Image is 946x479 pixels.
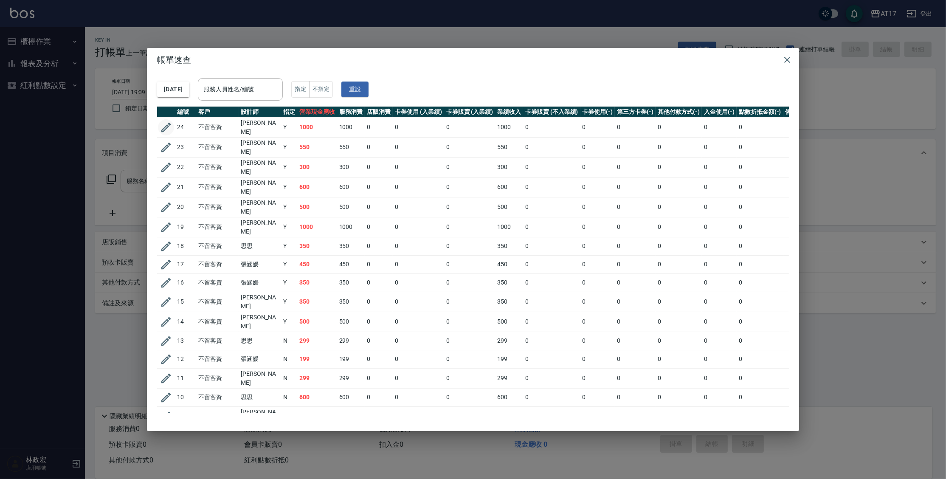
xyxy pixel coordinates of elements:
td: 0 [365,255,393,273]
td: 0 [580,117,615,137]
td: 350 [297,273,337,292]
td: 0 [365,137,393,157]
td: 0 [523,350,580,368]
td: 600 [495,388,523,406]
td: 500 [495,406,523,426]
td: [PERSON_NAME] [239,406,281,426]
td: 350 [297,292,337,312]
th: 店販消費 [365,107,393,118]
td: 16 [175,273,196,292]
td: 0 [615,292,656,312]
td: 199 [337,350,365,368]
td: 20 [175,197,196,217]
td: 0 [702,292,737,312]
td: 張涵媛 [239,350,281,368]
td: 500 [297,312,337,332]
td: 0 [656,117,702,137]
td: 0 [737,273,783,292]
td: 0 [393,350,444,368]
td: 199 [297,350,337,368]
td: 0 [444,177,496,197]
td: 500 [495,312,523,332]
td: [PERSON_NAME] [239,312,281,332]
td: 不留客資 [196,368,239,388]
td: 0 [365,406,393,426]
th: 卡券販賣 (不入業績) [523,107,580,118]
td: [PERSON_NAME] [239,292,281,312]
button: 指定 [291,81,310,98]
td: 0 [365,117,393,137]
td: 300 [297,157,337,177]
td: 0 [365,332,393,350]
td: 11 [175,368,196,388]
td: 0 [737,197,783,217]
td: 0 [523,332,580,350]
td: 0 [444,312,496,332]
td: 0 [702,137,737,157]
th: 業績收入 [495,107,523,118]
td: 350 [337,292,365,312]
td: 思思 [239,237,281,255]
td: 0 [702,368,737,388]
td: 0 [615,177,656,197]
th: 服務消費 [337,107,365,118]
td: 不留客資 [196,406,239,426]
td: 0 [580,157,615,177]
td: 0 [702,388,737,406]
td: 0 [656,217,702,237]
td: 0 [365,388,393,406]
h2: 帳單速查 [147,48,799,72]
td: 不留客資 [196,350,239,368]
td: 0 [523,312,580,332]
td: 0 [365,177,393,197]
td: 0 [444,255,496,273]
td: 不留客資 [196,177,239,197]
td: 0 [580,292,615,312]
td: 0 [365,312,393,332]
td: 0 [365,273,393,292]
td: 0 [444,217,496,237]
td: 不留客資 [196,137,239,157]
td: 0 [656,332,702,350]
td: 0 [444,137,496,157]
button: 重設 [341,82,369,97]
td: 0 [615,388,656,406]
td: 張涵媛 [239,273,281,292]
th: 卡券使用 (入業績) [393,107,444,118]
td: 299 [495,332,523,350]
td: 17 [175,255,196,273]
td: 0 [444,117,496,137]
td: 0 [580,273,615,292]
td: 0 [737,388,783,406]
td: 0 [393,406,444,426]
td: 0 [580,255,615,273]
td: 0 [656,197,702,217]
td: 0 [393,177,444,197]
td: 12 [175,350,196,368]
td: 0 [523,368,580,388]
td: 500 [337,312,365,332]
td: 0 [615,332,656,350]
th: 入金使用(-) [702,107,737,118]
td: 10 [175,388,196,406]
td: Y [281,237,297,255]
td: 299 [337,368,365,388]
td: 0 [393,368,444,388]
td: 0 [702,332,737,350]
td: 0 [615,237,656,255]
td: 不留客資 [196,312,239,332]
td: 23 [175,137,196,157]
td: 0 [580,217,615,237]
td: Y [281,312,297,332]
td: 18 [175,237,196,255]
td: N [281,332,297,350]
td: 0 [580,368,615,388]
td: 0 [580,237,615,255]
td: 0 [702,237,737,255]
td: Y [281,292,297,312]
td: 不留客資 [196,292,239,312]
td: 不留客資 [196,237,239,255]
td: 550 [297,137,337,157]
td: 350 [337,273,365,292]
td: Y [281,255,297,273]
